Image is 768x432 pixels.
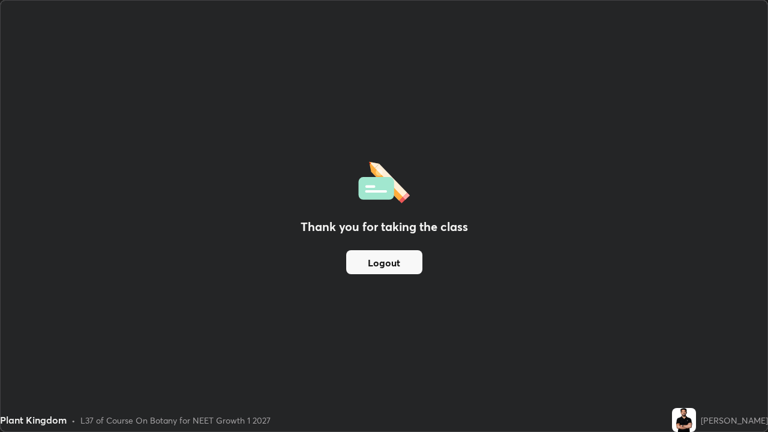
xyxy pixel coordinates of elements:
[672,408,696,432] img: 9017f1c22f9a462681925bb830bd53f0.jpg
[301,218,468,236] h2: Thank you for taking the class
[346,250,422,274] button: Logout
[71,414,76,427] div: •
[80,414,271,427] div: L37 of Course On Botany for NEET Growth 1 2027
[701,414,768,427] div: [PERSON_NAME]
[358,158,410,203] img: offlineFeedback.1438e8b3.svg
